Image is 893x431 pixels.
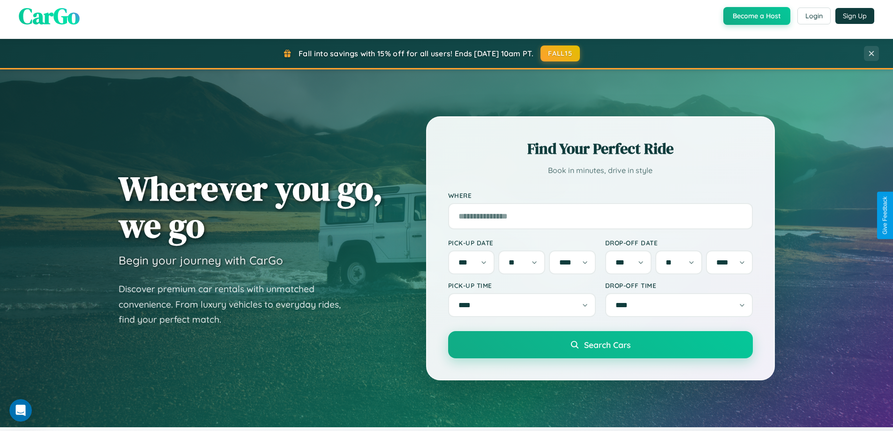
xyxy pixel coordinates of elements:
h1: Wherever you go, we go [119,170,383,244]
label: Drop-off Date [605,239,753,247]
div: Give Feedback [882,197,888,234]
span: CarGo [19,0,80,31]
button: Become a Host [723,7,790,25]
label: Drop-off Time [605,281,753,289]
label: Pick-up Time [448,281,596,289]
button: Login [797,8,831,24]
label: Pick-up Date [448,239,596,247]
iframe: Intercom live chat [9,399,32,422]
p: Discover premium car rentals with unmatched convenience. From luxury vehicles to everyday rides, ... [119,281,353,327]
span: Search Cars [584,340,630,350]
button: Sign Up [835,8,874,24]
span: Fall into savings with 15% off for all users! Ends [DATE] 10am PT. [299,49,533,58]
h2: Find Your Perfect Ride [448,138,753,159]
button: Search Cars [448,331,753,358]
label: Where [448,191,753,199]
h3: Begin your journey with CarGo [119,253,283,267]
p: Book in minutes, drive in style [448,164,753,177]
button: FALL15 [540,45,580,61]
